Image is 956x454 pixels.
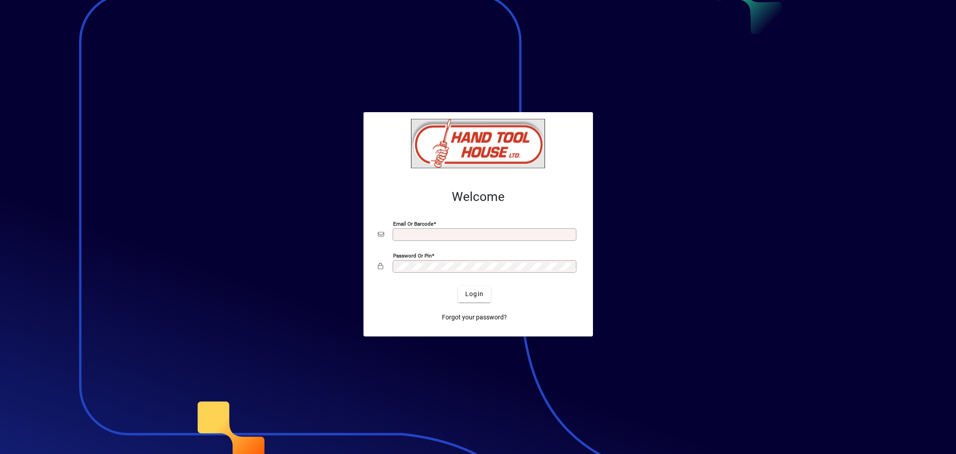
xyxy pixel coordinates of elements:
h2: Welcome [378,189,579,205]
mat-label: Password or Pin [393,252,432,258]
button: Login [458,286,491,302]
span: Forgot your password? [442,313,507,322]
mat-label: Email or Barcode [393,220,433,227]
a: Forgot your password? [438,310,510,326]
span: Login [465,289,484,299]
